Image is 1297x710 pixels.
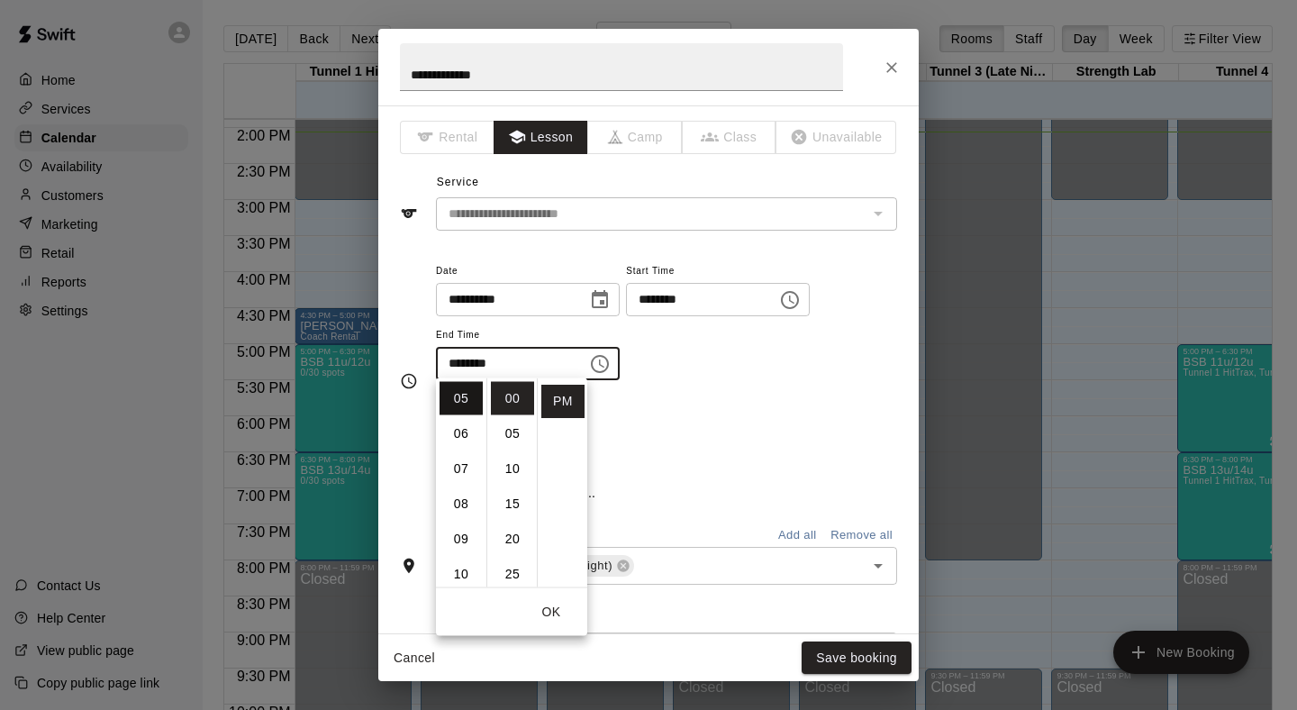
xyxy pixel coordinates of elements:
[866,553,891,578] button: Open
[683,121,777,154] span: The type of an existing booking cannot be changed
[491,382,534,415] li: 0 minutes
[400,557,418,575] svg: Rooms
[400,121,494,154] span: The type of an existing booking cannot be changed
[436,323,620,348] span: End Time
[491,523,534,556] li: 20 minutes
[826,522,897,550] button: Remove all
[400,205,418,223] svg: Service
[436,378,486,587] ul: Select hours
[768,522,826,550] button: Add all
[440,558,483,591] li: 10 hours
[588,121,683,154] span: The type of an existing booking cannot be changed
[436,259,620,284] span: Date
[582,282,618,318] button: Choose date, selected date is Sep 16, 2025
[776,121,897,154] span: The type of an existing booking cannot be changed
[440,417,483,451] li: 6 hours
[491,487,534,521] li: 15 minutes
[541,385,585,418] li: PM
[437,176,479,188] span: Service
[400,372,418,390] svg: Timing
[486,378,537,587] ul: Select minutes
[436,197,897,231] div: The service of an existing booking cannot be changed
[522,596,580,629] button: OK
[491,558,534,591] li: 25 minutes
[626,259,810,284] span: Start Time
[875,51,908,84] button: Close
[491,452,534,486] li: 10 minutes
[385,642,443,675] button: Cancel
[582,346,618,382] button: Choose time, selected time is 5:00 PM
[772,282,808,318] button: Choose time, selected time is 4:15 PM
[537,378,587,587] ul: Select meridiem
[440,523,483,556] li: 9 hours
[494,121,588,154] button: Lesson
[491,417,534,451] li: 5 minutes
[440,452,483,486] li: 7 hours
[440,382,483,415] li: 5 hours
[437,599,897,628] span: Notes
[440,487,483,521] li: 8 hours
[802,642,912,675] button: Save booking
